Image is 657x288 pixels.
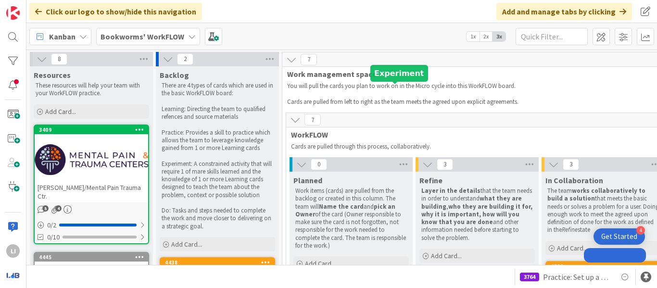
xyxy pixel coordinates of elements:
[177,53,193,65] span: 2
[35,125,148,202] div: 3409[PERSON_NAME]/Mental Pain Trauma Ctr.
[34,70,71,80] span: Resources
[421,187,480,195] strong: Layer in the details
[467,32,480,41] span: 1x
[496,3,632,20] div: Add and manage tabs by clicking
[35,253,148,262] div: 4445
[421,202,534,226] strong: who they are building it for, why it is important, how will you know that you are done
[520,273,539,281] div: 3764
[51,53,67,65] span: 8
[35,125,148,134] div: 3409
[171,240,202,249] span: Add Card...
[49,31,76,42] span: Kanban
[35,219,148,231] div: 0/2
[162,129,273,152] p: Practice: Provides a skill to practice which allows the team to leverage knowledge gained from 1 ...
[55,205,62,212] span: 4
[543,271,611,283] span: Practice: Set up a team agreement
[36,82,147,98] p: These resources will help your team with your WorkFLOW practice.
[421,187,533,242] p: that the team needs in order to understand , and other information needed before starting to solv...
[162,82,273,98] p: There are 4 types of cards which are used in the basic WorkFLOW board:
[563,159,579,170] span: 3
[419,175,442,185] span: Refine
[295,187,407,250] p: Work items (cards) are pulled from the backlog or created in this column. The team will and of th...
[39,126,148,133] div: 3409
[374,69,424,78] h5: Experiment
[47,232,60,242] span: 0/10
[557,244,588,252] span: Add Card...
[6,268,20,282] img: avatar
[601,232,637,241] div: Get Started
[35,181,148,202] div: [PERSON_NAME]/Mental Pain Trauma Ctr.
[545,175,603,185] span: In Collaboration
[636,226,645,235] div: 4
[305,259,336,268] span: Add Card...
[47,220,56,230] span: 0 / 2
[493,32,505,41] span: 3x
[295,202,397,218] strong: pick an Owner
[35,262,148,283] div: Framework/Methodology overview video
[101,32,184,41] b: Bookworms' WorkFLOW
[437,159,453,170] span: 3
[301,54,317,65] span: 7
[165,259,274,266] div: 4438
[162,105,273,121] p: Learning: Directing the team to qualified refences and source materials
[311,159,327,170] span: 0
[34,125,149,244] a: 3409[PERSON_NAME]/Mental Pain Trauma Ctr.0/20/10
[304,114,321,125] span: 7
[29,3,202,20] div: Click our logo to show/hide this navigation
[319,202,364,211] strong: Name the card
[547,187,647,202] strong: works collaboratively to build a solution
[6,6,20,20] img: Visit kanbanzone.com
[161,258,274,279] div: 4438
[562,225,578,234] em: Refine
[45,107,76,116] span: Add Card...
[421,194,523,210] strong: what they are building
[35,253,148,283] div: 4445Framework/Methodology overview video
[162,207,273,230] p: Do: Tasks and steps needed to complete the work and move closer to delivering on a strategic goal.
[516,28,588,45] input: Quick Filter...
[162,160,273,199] p: Experiment: A constrained activity that will require 1 of mare skills learned and the knowledge o...
[39,254,148,261] div: 4445
[293,175,322,185] span: Planned
[431,251,462,260] span: Add Card...
[160,70,189,80] span: Backlog
[42,205,49,212] span: 5
[161,258,274,267] div: 4438
[594,228,645,245] div: Open Get Started checklist, remaining modules: 4
[480,32,493,41] span: 2x
[6,244,20,258] div: LI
